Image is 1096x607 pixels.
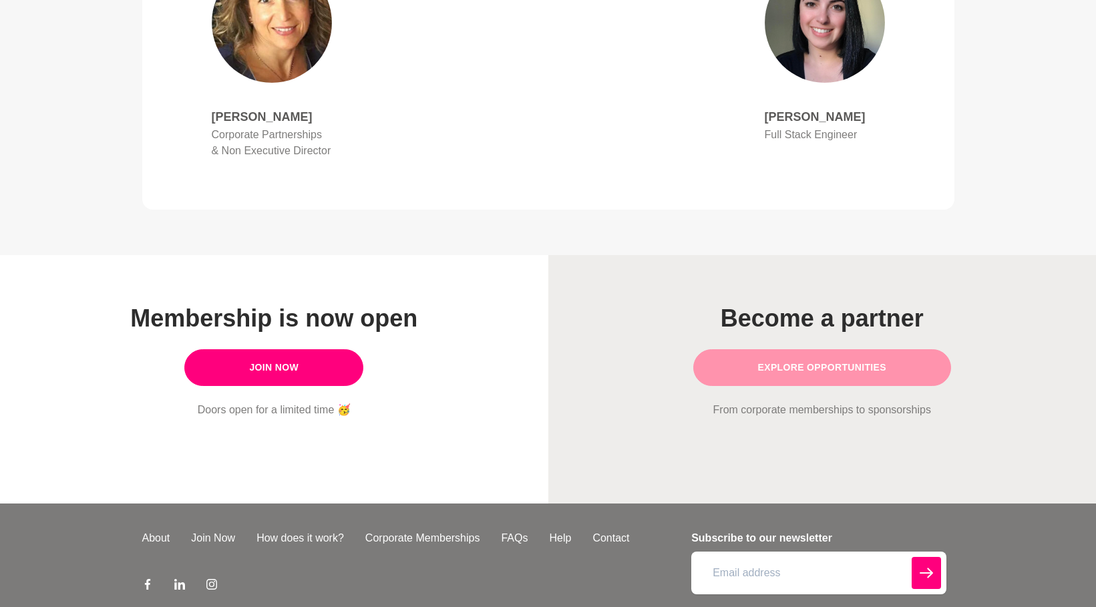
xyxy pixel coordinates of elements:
h1: Membership is now open [39,303,509,333]
a: Facebook [142,578,153,594]
p: Doors open for a limited time 🥳 [39,402,509,418]
a: LinkedIn [174,578,185,594]
a: How does it work? [246,530,355,546]
h4: Subscribe to our newsletter [691,530,946,546]
a: Corporate Memberships [355,530,491,546]
p: From corporate memberships to sponsorships [587,402,1057,418]
a: Help [538,530,582,546]
a: Join Now [184,349,363,386]
h4: [PERSON_NAME] [765,110,885,125]
h1: Become a partner [587,303,1057,333]
a: Contact [582,530,640,546]
p: Corporate Partnerships & Non Executive Director [212,127,332,159]
p: Full Stack Engineer [765,127,885,143]
a: Instagram [206,578,217,594]
a: Explore opportunities [693,349,952,386]
a: Join Now [180,530,246,546]
h4: [PERSON_NAME] [212,110,332,125]
a: About [132,530,181,546]
a: FAQs [490,530,538,546]
input: Email address [691,552,946,594]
